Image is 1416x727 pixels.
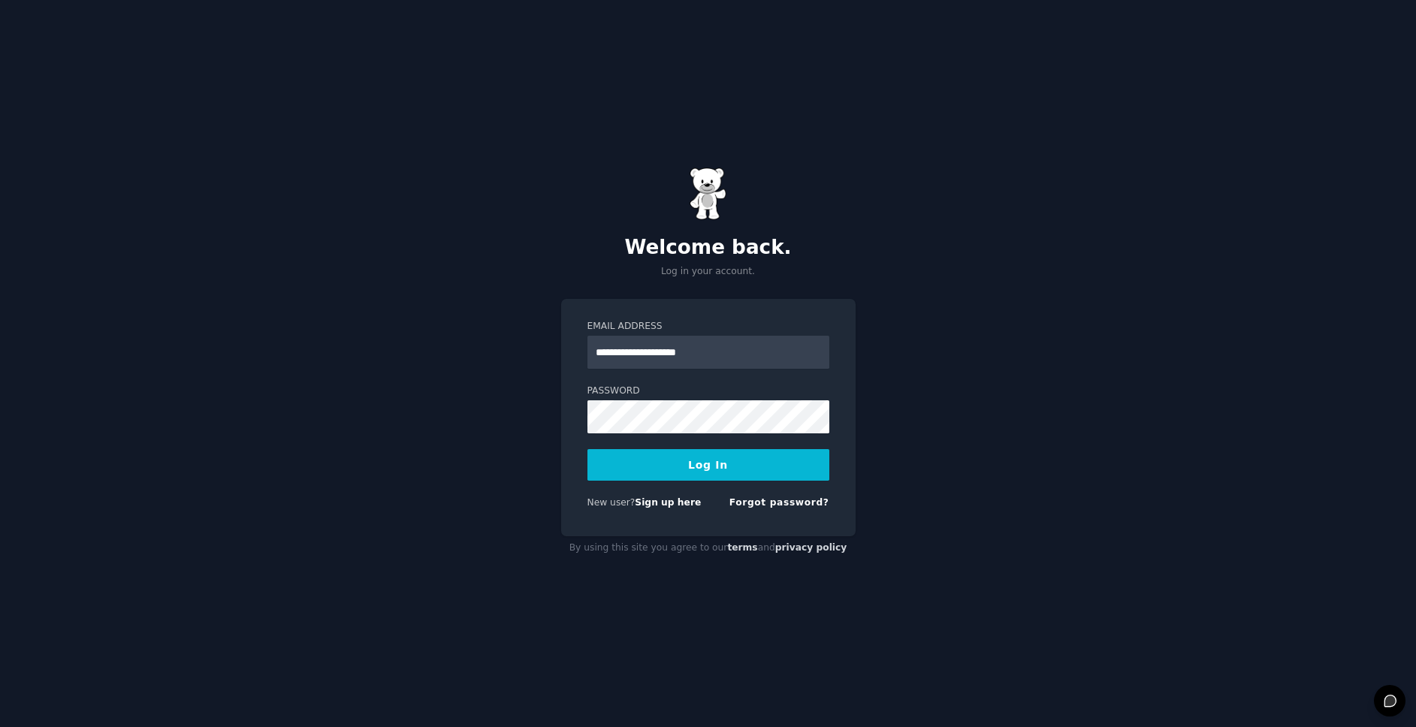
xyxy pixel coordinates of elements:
[587,449,829,481] button: Log In
[587,497,636,508] span: New user?
[587,385,829,398] label: Password
[561,265,856,279] p: Log in your account.
[635,497,701,508] a: Sign up here
[775,542,847,553] a: privacy policy
[587,320,829,333] label: Email Address
[690,167,727,220] img: Gummy Bear
[561,236,856,260] h2: Welcome back.
[561,536,856,560] div: By using this site you agree to our and
[729,497,829,508] a: Forgot password?
[727,542,757,553] a: terms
